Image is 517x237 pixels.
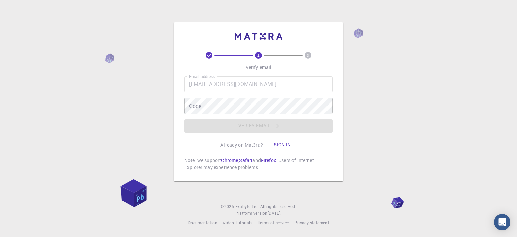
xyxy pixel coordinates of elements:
div: Open Intercom Messenger [494,214,510,230]
a: Video Tutorials [223,219,252,226]
a: Privacy statement [294,219,329,226]
a: Chrome [221,157,238,164]
a: Documentation [188,219,217,226]
text: 3 [307,53,309,58]
span: Documentation [188,220,217,225]
a: Firefox [261,157,276,164]
a: Terms of service [258,219,289,226]
span: Platform version [235,210,267,217]
a: [DATE]. [268,210,282,217]
span: Video Tutorials [223,220,252,225]
span: All rights reserved. [260,203,296,210]
a: Safari [239,157,252,164]
span: [DATE] . [268,210,282,216]
p: Note: we support , and . Users of Internet Explorer may experience problems. [184,157,333,171]
p: Already on Mat3ra? [220,142,263,148]
button: Sign in [268,138,297,152]
p: Verify email [246,64,272,71]
a: Exabyte Inc. [235,203,259,210]
label: Email address [189,73,215,79]
span: © 2025 [221,203,235,210]
text: 2 [257,53,260,58]
span: Terms of service [258,220,289,225]
span: Privacy statement [294,220,329,225]
span: Exabyte Inc. [235,204,259,209]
